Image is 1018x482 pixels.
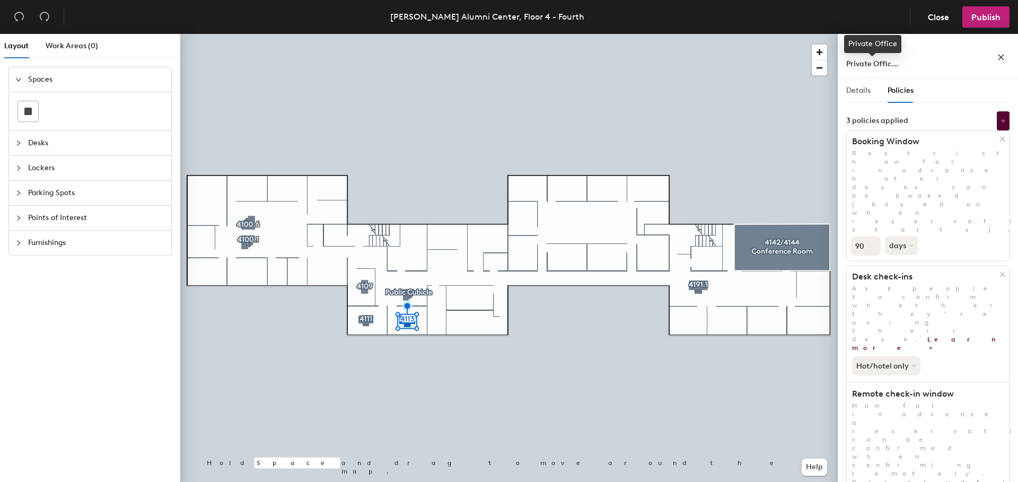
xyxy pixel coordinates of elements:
span: Details [846,86,871,95]
h4: Desks [846,42,963,56]
a: Learn more > [852,336,1001,352]
span: Ask people to confirm whether they’re using their desk. [852,285,1013,352]
button: Hot/hotel only [852,356,920,375]
div: [PERSON_NAME] Alumni Center, Floor 4 - Fourth [390,10,584,23]
div: 3 policies applied [846,117,908,125]
span: collapsed [15,190,22,196]
span: Layout [4,41,29,50]
span: Parking Spots [28,181,165,205]
h1: Booking Window [847,136,999,147]
h1: Desk check-ins [847,271,999,282]
div: Private Office [844,35,901,53]
span: close [997,54,1005,61]
span: Private Offic... [846,59,898,68]
span: collapsed [15,240,22,246]
span: Work Areas (0) [46,41,98,50]
span: Policies [888,86,914,95]
span: collapsed [15,215,22,221]
button: Publish [962,6,1010,28]
span: expanded [15,76,22,83]
span: collapsed [15,140,22,146]
span: collapsed [15,165,22,171]
button: Redo (⌘ + ⇧ + Z) [34,6,55,28]
button: Help [802,459,827,476]
p: Restrict how far in advance hotel desks can be booked (based on when reservation starts). [847,149,1009,234]
span: Spaces [28,67,165,92]
h1: Remote check-in window [847,389,999,399]
span: Points of Interest [28,206,165,230]
span: Lockers [28,156,165,180]
span: undo [14,11,24,22]
span: Furnishings [28,231,165,255]
button: Close [919,6,958,28]
button: Undo (⌘ + Z) [8,6,30,28]
span: Publish [971,12,1001,22]
button: days [885,236,918,255]
span: Desks [28,131,165,155]
span: Close [928,12,949,22]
